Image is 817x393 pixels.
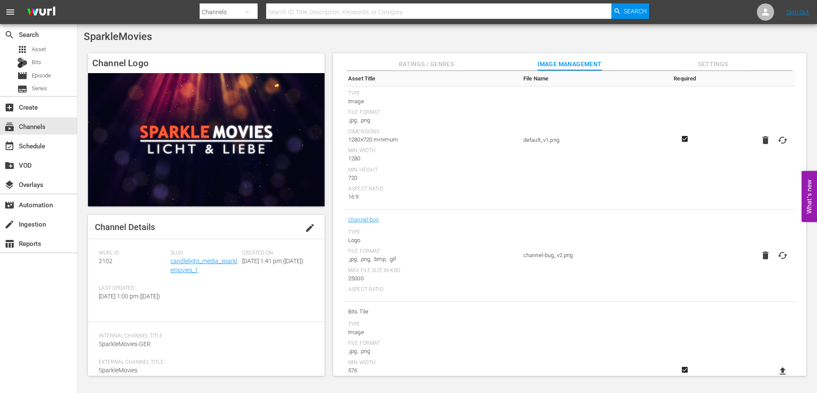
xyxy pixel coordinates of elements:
img: SparkleMovies [88,73,325,206]
div: File Format [348,340,515,347]
span: External Channel Title: [99,359,310,366]
div: Image [348,328,515,337]
div: Type [348,229,515,236]
span: Search [624,3,647,19]
span: Overlays [4,180,15,190]
span: Bits Tile [348,306,515,317]
div: Aspect Ratio [348,186,515,193]
h4: Channel Logo [88,53,325,73]
div: Logo [348,236,515,245]
span: Reports [4,239,15,249]
span: SparkleMovies [84,31,152,43]
span: Asset [32,45,46,54]
span: Last Updated: [99,285,166,292]
button: edit [300,218,320,238]
div: .jpg, .png [348,347,515,356]
div: 1280 [348,154,515,163]
div: .jpg, .png [348,116,515,125]
span: Bits [32,58,41,67]
span: Series [32,84,47,93]
span: Search [4,30,15,40]
a: Sign Out [787,9,809,15]
svg: Required [680,135,690,143]
div: 25000 [348,274,515,283]
span: Create [4,102,15,113]
span: menu [5,7,15,17]
span: [DATE] 1:00 pm ([DATE]) [99,293,160,300]
span: Automation [4,200,15,210]
div: Min Width [348,147,515,154]
span: Schedule [4,141,15,151]
span: SparkleMovies-GER [99,341,151,347]
span: Internal Channel Title: [99,333,310,340]
td: default_v1.png [519,71,667,210]
div: Min Width [348,359,515,366]
svg: Required [680,366,690,374]
span: Created On: [242,250,310,257]
span: Ingestion [4,219,15,230]
span: edit [305,223,315,233]
span: Episode [17,71,27,81]
td: channel-bug_v2.png [519,210,667,302]
a: candlelight_media_sparklemovies_1 [170,258,237,273]
span: VOD [4,160,15,171]
div: Type [348,90,515,97]
span: Series [17,84,27,94]
div: 16:9 [348,193,515,201]
div: 576 [348,366,515,375]
th: Required [666,71,703,86]
span: [DATE] 1:41 pm ([DATE]) [242,258,304,264]
div: 720 [348,174,515,182]
div: Type [348,321,515,328]
span: Ratings / Genres [394,59,459,70]
span: Settings [681,59,745,70]
div: Dimensions [348,129,515,135]
th: Asset Title [344,71,519,86]
div: Image [348,97,515,106]
div: 1280x720 minimum [348,135,515,144]
div: .jpg, .png, .bmp, .gif [348,255,515,264]
div: Min Height [348,167,515,174]
span: Episode [32,71,51,80]
span: Wurl ID: [99,250,166,257]
span: SparkleMovies [99,367,137,374]
span: 2102 [99,258,112,264]
div: File Format [348,109,515,116]
img: ans4CAIJ8jUAAAAAAAAAAAAAAAAAAAAAAAAgQb4GAAAAAAAAAAAAAAAAAAAAAAAAJMjXAAAAAAAAAAAAAAAAAAAAAAAAgAT5G... [21,2,62,22]
span: Channel Details [95,222,155,232]
th: File Name [519,71,667,86]
button: Open Feedback Widget [802,171,817,222]
div: File Format [348,248,515,255]
span: Channels [4,122,15,132]
a: channel-bug [348,214,379,225]
span: Asset [17,44,27,55]
div: Max File Size In Kbs [348,267,515,274]
span: Slug: [170,250,238,257]
div: Bits [17,58,27,68]
span: Image Management [538,59,602,70]
div: Aspect Ratio [348,286,515,293]
button: Search [611,3,649,19]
